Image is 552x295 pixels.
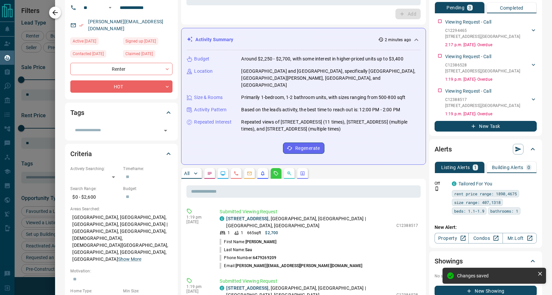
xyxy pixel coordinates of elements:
p: Completed [500,6,523,10]
p: Primarily 1-bedroom, 1-2 bathroom units, with sizes ranging from 500-800 sqft [241,94,405,101]
p: [STREET_ADDRESS] , [GEOGRAPHIC_DATA] [445,103,520,109]
span: bathrooms: 1 [490,208,518,214]
p: 1 [241,230,243,236]
p: Submitted Viewing Request [220,208,418,215]
span: [PERSON_NAME][EMAIL_ADDRESS][PERSON_NAME][DOMAIN_NAME] [236,263,362,268]
span: 6479269209 [253,255,276,260]
p: C12388517 [445,97,520,103]
p: Pending [447,5,464,10]
div: Activity Summary2 minutes ago [187,34,420,46]
a: Mr.Loft [503,233,537,244]
span: [PERSON_NAME] [245,240,276,244]
p: Around $2,250 - $2,700, with some interest in higher-priced units up to $3,400 [241,55,403,62]
span: Active [DATE] [73,38,96,45]
p: Min Size: [123,288,172,294]
p: Building Alerts [492,165,523,170]
p: Email: [220,263,362,269]
p: Repeated Interest [194,119,231,126]
div: Criteria [70,146,172,162]
p: $0 - $2,600 [70,192,120,203]
p: 1 [474,165,477,170]
h2: Tags [70,107,84,118]
p: 1:19 p.m. [DATE] - Overdue [445,111,537,117]
div: Tags [70,105,172,121]
p: All [184,171,189,176]
svg: Lead Browsing Activity [220,171,226,176]
a: Property [435,233,469,244]
p: Size & Rooms [194,94,223,101]
p: [GEOGRAPHIC_DATA], [GEOGRAPHIC_DATA], [GEOGRAPHIC_DATA], [GEOGRAPHIC_DATA] | [GEOGRAPHIC_DATA], [... [70,212,172,265]
div: C12294465[STREET_ADDRESS],[GEOGRAPHIC_DATA] [445,26,537,41]
p: Activity Summary [195,36,233,43]
span: size range: 407,1318 [454,199,501,206]
div: Alerts [435,141,537,157]
span: Contacted [DATE] [73,50,104,57]
p: C12386528 [445,62,520,68]
p: C12388517 [396,223,418,229]
h2: Showings [435,256,463,266]
div: Sat Jul 17 2021 [123,38,172,47]
p: $2,700 [265,230,278,236]
span: rent price range: 1890,4675 [454,190,517,197]
p: 1:19 pm [186,284,210,289]
div: condos.ca [220,216,224,221]
p: First Name: [220,239,276,245]
p: C12294465 [445,28,520,34]
p: Actively Searching: [70,166,120,172]
p: No showings booked [435,273,537,279]
a: [STREET_ADDRESS] [226,285,268,291]
button: New Task [435,121,537,132]
svg: Push Notification Only [435,186,439,191]
p: Viewing Request - Call [445,19,491,26]
p: [GEOGRAPHIC_DATA] and [GEOGRAPHIC_DATA], specifically [GEOGRAPHIC_DATA], [GEOGRAPHIC_DATA][PERSON... [241,68,420,89]
p: 2 minutes ago [385,37,411,43]
a: [PERSON_NAME][EMAIL_ADDRESS][DOMAIN_NAME] [88,19,163,31]
svg: Notes [207,171,212,176]
p: Submitted Viewing Request [220,278,418,285]
p: 3 [468,5,471,10]
div: condos.ca [220,286,224,290]
p: Off [435,180,448,186]
div: Sat Jul 17 2021 [123,50,172,59]
div: HOT [70,80,172,93]
span: Signed up [DATE] [125,38,156,45]
p: Search Range: [70,186,120,192]
div: Showings [435,253,537,269]
p: 1 [228,230,230,236]
p: Repeated views of [STREET_ADDRESS] (11 times), [STREET_ADDRESS] (multiple times), and [STREET_ADD... [241,119,420,133]
p: Location [194,68,213,75]
p: Listing Alerts [441,165,470,170]
button: Open [106,4,114,12]
button: Regenerate [283,143,324,154]
p: [DATE] [186,220,210,224]
h2: Alerts [435,144,452,154]
p: Motivation: [70,268,172,274]
svg: Opportunities [287,171,292,176]
p: Timeframe: [123,166,172,172]
p: 0 [527,165,530,170]
p: Last Name: [220,247,252,253]
svg: Listing Alerts [260,171,265,176]
div: C12386528[STREET_ADDRESS],[GEOGRAPHIC_DATA] [445,61,537,75]
p: Viewing Request - Call [445,53,491,60]
p: Budget: [123,186,172,192]
svg: Email Verified [79,23,84,28]
p: New Alert: [435,224,537,231]
p: , [GEOGRAPHIC_DATA], [GEOGRAPHIC_DATA] | [GEOGRAPHIC_DATA], [GEOGRAPHIC_DATA] [226,215,393,229]
p: Based on the lead's activity, the best time to reach out is: 12:00 PM - 2:00 PM [241,106,400,113]
p: 1:19 p.m. [DATE] - Overdue [445,76,537,82]
p: 665 sqft [247,230,261,236]
span: Claimed [DATE] [125,50,153,57]
p: Home Type: [70,288,120,294]
p: Areas Searched: [70,206,172,212]
div: condos.ca [452,181,456,186]
svg: Agent Actions [300,171,305,176]
div: Thu Sep 11 2025 [70,38,120,47]
h2: Criteria [70,148,92,159]
p: [STREET_ADDRESS] , [GEOGRAPHIC_DATA] [445,68,520,74]
a: Condos [468,233,503,244]
p: 1:19 pm [186,215,210,220]
svg: Calls [234,171,239,176]
a: [STREET_ADDRESS] [226,216,268,221]
p: Budget [194,55,209,62]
